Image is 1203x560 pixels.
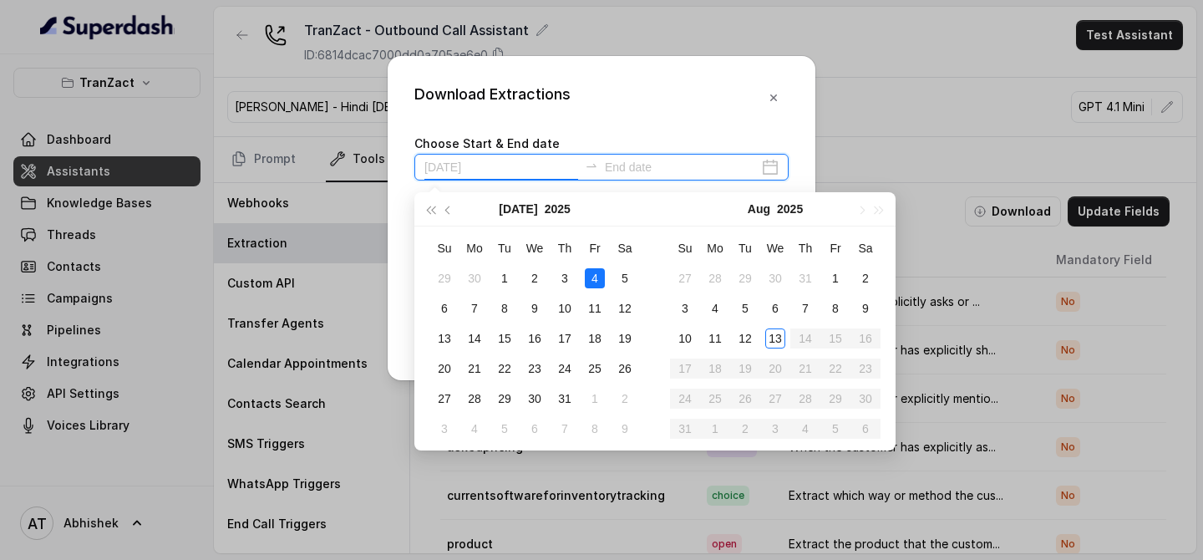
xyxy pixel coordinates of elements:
td: 2025-07-07 [459,293,490,323]
button: Aug [748,192,770,226]
div: 13 [765,328,785,349]
div: 6 [765,298,785,318]
div: 7 [555,419,575,439]
td: 2025-08-07 [790,293,820,323]
th: Sa [610,233,640,263]
th: Tu [730,233,760,263]
td: 2025-08-05 [730,293,760,323]
td: 2025-08-06 [520,414,550,444]
div: 23 [525,359,545,379]
input: Start date [424,158,578,176]
div: 30 [464,268,485,288]
div: 9 [855,298,876,318]
th: We [760,233,790,263]
div: 31 [795,268,815,288]
div: 2 [615,389,635,409]
div: Download Extractions [414,83,571,113]
div: 22 [495,359,515,379]
div: 12 [615,298,635,318]
td: 2025-07-24 [550,354,580,384]
div: 29 [495,389,515,409]
div: 1 [825,268,845,288]
div: 3 [555,268,575,288]
td: 2025-08-01 [820,263,850,293]
button: 2025 [777,192,803,226]
td: 2025-07-11 [580,293,610,323]
td: 2025-07-31 [790,263,820,293]
div: 27 [434,389,454,409]
td: 2025-08-09 [610,414,640,444]
td: 2025-08-13 [760,323,790,354]
td: 2025-07-12 [610,293,640,323]
div: 18 [585,328,605,349]
th: Fr [820,233,850,263]
div: 15 [495,328,515,349]
td: 2025-08-01 [580,384,610,414]
th: Mo [700,233,730,263]
td: 2025-07-22 [490,354,520,384]
td: 2025-06-30 [459,263,490,293]
td: 2025-07-23 [520,354,550,384]
td: 2025-08-11 [700,323,730,354]
div: 9 [615,419,635,439]
td: 2025-08-09 [850,293,881,323]
div: 1 [585,389,605,409]
div: 4 [585,268,605,288]
div: 28 [464,389,485,409]
td: 2025-08-04 [459,414,490,444]
td: 2025-08-05 [490,414,520,444]
button: [DATE] [499,192,537,226]
div: 10 [555,298,575,318]
div: 29 [434,268,454,288]
div: 2 [855,268,876,288]
td: 2025-07-04 [580,263,610,293]
div: 24 [555,359,575,379]
td: 2025-08-02 [850,263,881,293]
div: 30 [765,268,785,288]
td: 2025-07-19 [610,323,640,354]
td: 2025-07-03 [550,263,580,293]
div: 6 [525,419,545,439]
td: 2025-07-02 [520,263,550,293]
div: 19 [615,328,635,349]
td: 2025-07-28 [459,384,490,414]
td: 2025-07-31 [550,384,580,414]
th: Su [670,233,700,263]
th: Fr [580,233,610,263]
div: 30 [525,389,545,409]
div: 17 [555,328,575,349]
td: 2025-07-21 [459,354,490,384]
div: 1 [495,268,515,288]
td: 2025-08-04 [700,293,730,323]
td: 2025-07-08 [490,293,520,323]
div: 5 [495,419,515,439]
div: 13 [434,328,454,349]
div: 11 [585,298,605,318]
div: 28 [705,268,725,288]
div: 4 [464,419,485,439]
td: 2025-08-08 [820,293,850,323]
td: 2025-07-10 [550,293,580,323]
button: 2025 [545,192,571,226]
div: 16 [525,328,545,349]
div: 2 [525,268,545,288]
div: 20 [434,359,454,379]
div: 21 [464,359,485,379]
td: 2025-07-13 [429,323,459,354]
div: 14 [464,328,485,349]
th: Th [790,233,820,263]
div: 8 [495,298,515,318]
td: 2025-07-09 [520,293,550,323]
td: 2025-08-10 [670,323,700,354]
td: 2025-07-26 [610,354,640,384]
th: Su [429,233,459,263]
div: 3 [434,419,454,439]
th: Th [550,233,580,263]
div: 8 [585,419,605,439]
td: 2025-07-18 [580,323,610,354]
div: 29 [735,268,755,288]
input: End date [605,158,759,176]
th: We [520,233,550,263]
td: 2025-07-20 [429,354,459,384]
div: 27 [675,268,695,288]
